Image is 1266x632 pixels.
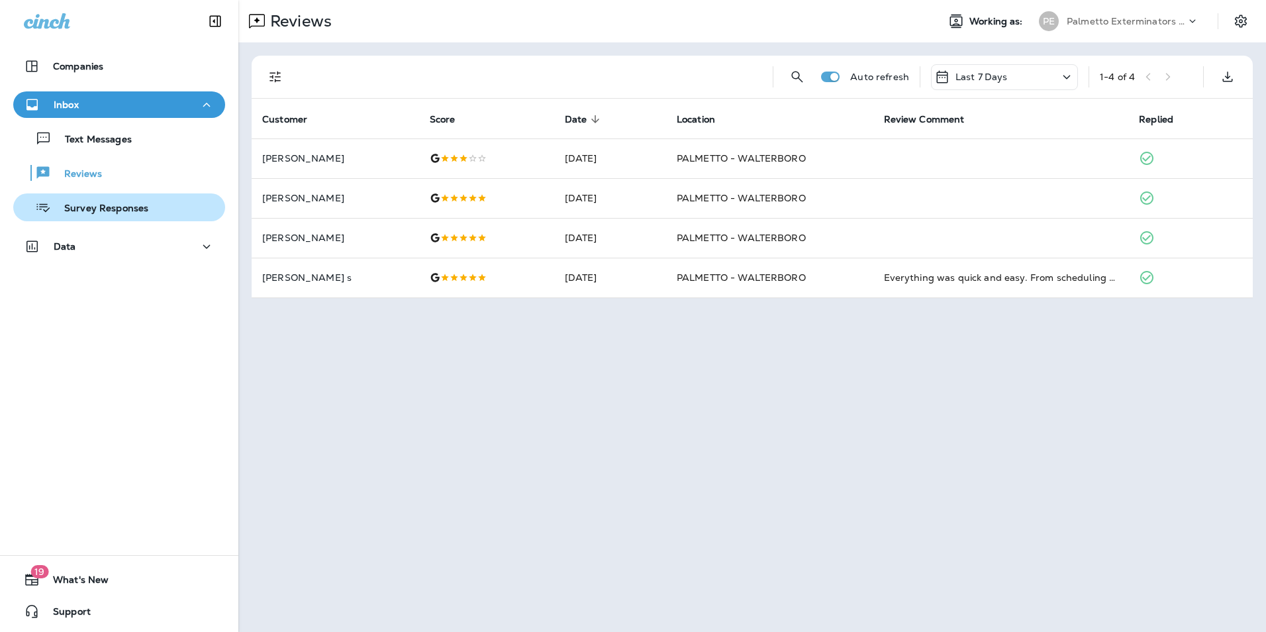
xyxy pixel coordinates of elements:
[13,566,225,593] button: 19What's New
[677,113,732,125] span: Location
[13,233,225,260] button: Data
[1039,11,1059,31] div: PE
[1229,9,1253,33] button: Settings
[565,113,605,125] span: Date
[13,125,225,152] button: Text Messages
[262,153,409,164] p: [PERSON_NAME]
[262,193,409,203] p: [PERSON_NAME]
[554,138,666,178] td: [DATE]
[1139,114,1173,125] span: Replied
[677,192,806,204] span: PALMETTO - WALTERBORO
[677,152,806,164] span: PALMETTO - WALTERBORO
[1214,64,1241,90] button: Export as CSV
[565,114,587,125] span: Date
[554,218,666,258] td: [DATE]
[51,203,148,215] p: Survey Responses
[969,16,1026,27] span: Working as:
[13,159,225,187] button: Reviews
[554,178,666,218] td: [DATE]
[262,233,409,243] p: [PERSON_NAME]
[1067,16,1186,26] p: Palmetto Exterminators LLC
[677,232,806,244] span: PALMETTO - WALTERBORO
[13,53,225,79] button: Companies
[677,114,715,125] span: Location
[51,168,102,181] p: Reviews
[53,61,103,72] p: Companies
[30,565,48,578] span: 19
[262,64,289,90] button: Filters
[13,193,225,221] button: Survey Responses
[554,258,666,297] td: [DATE]
[850,72,909,82] p: Auto refresh
[955,72,1008,82] p: Last 7 Days
[884,113,982,125] span: Review Comment
[1139,113,1191,125] span: Replied
[13,91,225,118] button: Inbox
[40,574,109,590] span: What's New
[430,114,456,125] span: Score
[784,64,810,90] button: Search Reviews
[40,606,91,622] span: Support
[54,241,76,252] p: Data
[54,99,79,110] p: Inbox
[52,134,132,146] p: Text Messages
[677,272,806,284] span: PALMETTO - WALTERBORO
[13,598,225,625] button: Support
[884,114,965,125] span: Review Comment
[1100,72,1135,82] div: 1 - 4 of 4
[430,113,473,125] span: Score
[884,271,1118,284] div: Everything was quick and easy. From scheduling to paying the bill, it was a smooth process. Kevin...
[262,113,324,125] span: Customer
[262,272,409,283] p: [PERSON_NAME] s
[197,8,234,34] button: Collapse Sidebar
[262,114,307,125] span: Customer
[265,11,332,31] p: Reviews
